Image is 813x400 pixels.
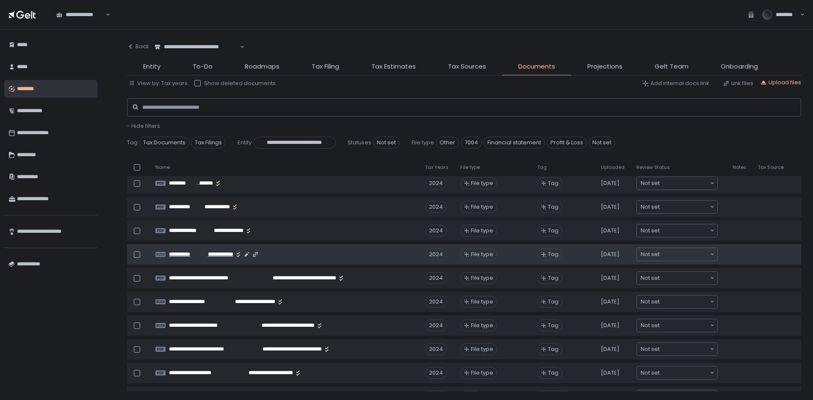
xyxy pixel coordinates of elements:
[471,345,493,353] span: File type
[601,322,619,329] span: [DATE]
[660,321,709,330] input: Search for option
[637,201,717,213] div: Search for option
[641,298,660,306] span: Not set
[601,227,619,234] span: [DATE]
[601,345,619,353] span: [DATE]
[471,298,493,306] span: File type
[637,272,717,284] div: Search for option
[601,274,619,282] span: [DATE]
[642,80,709,87] div: Add internal docs link
[471,179,493,187] span: File type
[548,179,559,187] span: Tag
[660,369,709,377] input: Search for option
[601,369,619,377] span: [DATE]
[425,164,448,171] span: Tax Years
[548,203,559,211] span: Tag
[471,322,493,329] span: File type
[425,225,447,237] div: 2024
[127,38,149,55] button: Back
[51,6,110,24] div: Search for option
[461,137,482,149] span: 7004
[601,298,619,306] span: [DATE]
[548,345,559,353] span: Tag
[191,137,226,149] span: Tax Filings
[547,137,587,149] span: Profit & Loss
[641,369,660,377] span: Not set
[127,43,149,50] div: Back
[641,345,660,353] span: Not set
[637,295,717,308] div: Search for option
[129,80,188,87] button: View by: Tax years
[636,164,670,171] span: Review Status
[436,137,459,149] span: Other
[641,203,660,211] span: Not set
[371,62,416,72] span: Tax Estimates
[149,38,244,56] div: Search for option
[641,226,660,235] span: Not set
[601,203,619,211] span: [DATE]
[641,274,660,282] span: Not set
[733,164,747,171] span: Notes
[412,139,434,146] span: File type
[245,62,279,72] span: Roadmaps
[312,62,339,72] span: Tax Filing
[548,369,559,377] span: Tag
[637,319,717,332] div: Search for option
[641,321,660,330] span: Not set
[127,139,138,146] span: Tag
[448,62,486,72] span: Tax Sources
[425,177,447,189] div: 2024
[425,272,447,284] div: 2024
[760,79,801,86] div: Upload files
[548,227,559,234] span: Tag
[548,274,559,282] span: Tag
[587,62,622,72] span: Projections
[537,164,547,171] span: Tag
[471,251,493,258] span: File type
[425,201,447,213] div: 2024
[548,251,559,258] span: Tag
[471,274,493,282] span: File type
[127,122,160,130] button: - Hide filters
[425,367,447,379] div: 2024
[601,164,625,171] span: Uploaded
[637,367,717,379] div: Search for option
[425,296,447,308] div: 2024
[425,248,447,260] div: 2024
[637,177,717,190] div: Search for option
[637,248,717,261] div: Search for option
[471,203,493,211] span: File type
[655,62,689,72] span: Gelt Team
[139,137,189,149] span: Tax Documents
[238,139,252,146] span: Entity
[660,226,709,235] input: Search for option
[721,62,758,72] span: Onboarding
[425,320,447,331] div: 2024
[637,224,717,237] div: Search for option
[471,369,493,377] span: File type
[548,298,559,306] span: Tag
[155,164,170,171] span: Name
[601,251,619,258] span: [DATE]
[143,62,160,72] span: Entity
[348,139,371,146] span: Statuses
[460,164,480,171] span: File type
[637,343,717,356] div: Search for option
[548,322,559,329] span: Tag
[373,137,400,149] span: Not set
[641,250,660,259] span: Not set
[589,137,615,149] span: Not set
[425,343,447,355] div: 2024
[660,298,709,306] input: Search for option
[641,179,660,188] span: Not set
[660,250,709,259] input: Search for option
[518,62,555,72] span: Documents
[660,179,709,188] input: Search for option
[660,345,709,353] input: Search for option
[601,179,619,187] span: [DATE]
[723,80,753,87] div: Link files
